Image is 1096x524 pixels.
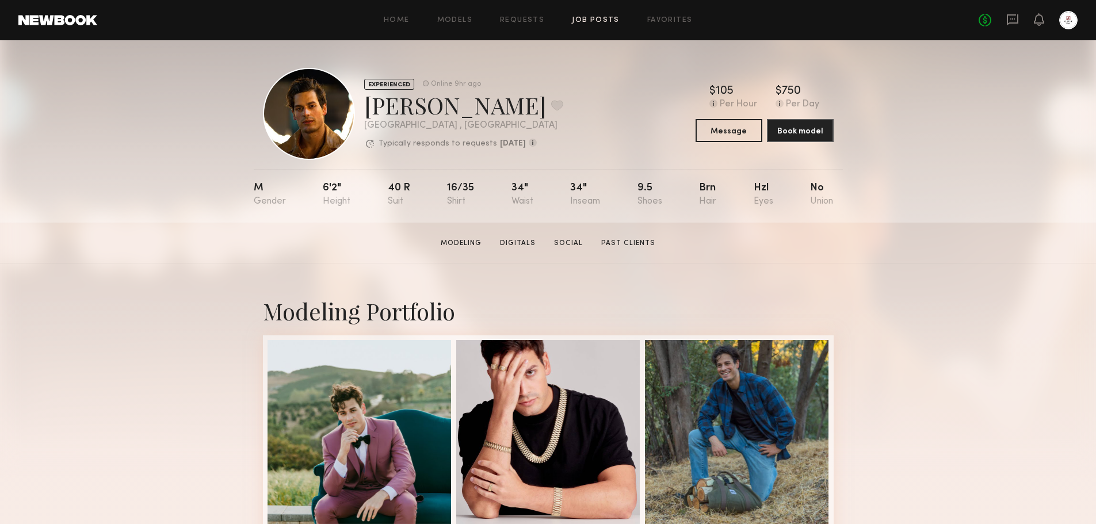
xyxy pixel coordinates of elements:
[500,17,544,24] a: Requests
[254,183,286,206] div: M
[431,81,481,88] div: Online 9hr ago
[388,183,410,206] div: 40 r
[500,140,526,148] b: [DATE]
[323,183,350,206] div: 6'2"
[720,100,757,110] div: Per Hour
[364,121,563,131] div: [GEOGRAPHIC_DATA] , [GEOGRAPHIC_DATA]
[447,183,474,206] div: 16/35
[549,238,587,248] a: Social
[384,17,410,24] a: Home
[437,17,472,24] a: Models
[364,79,414,90] div: EXPERIENCED
[709,86,716,97] div: $
[572,17,620,24] a: Job Posts
[637,183,662,206] div: 9.5
[699,183,716,206] div: Brn
[511,183,533,206] div: 34"
[696,119,762,142] button: Message
[379,140,497,148] p: Typically responds to requests
[436,238,486,248] a: Modeling
[597,238,660,248] a: Past Clients
[495,238,540,248] a: Digitals
[364,90,563,120] div: [PERSON_NAME]
[263,296,834,326] div: Modeling Portfolio
[716,86,734,97] div: 105
[570,183,600,206] div: 34"
[754,183,773,206] div: Hzl
[647,17,693,24] a: Favorites
[767,119,834,142] button: Book model
[786,100,819,110] div: Per Day
[776,86,782,97] div: $
[810,183,833,206] div: No
[782,86,801,97] div: 750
